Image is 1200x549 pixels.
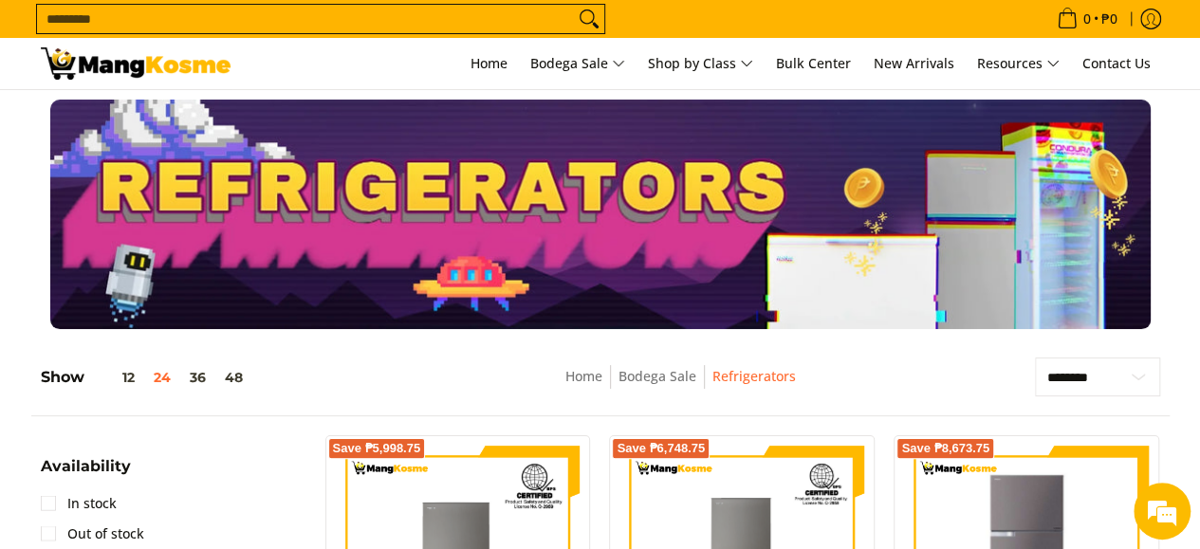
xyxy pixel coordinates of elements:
[461,38,517,89] a: Home
[41,519,144,549] a: Out of stock
[648,52,753,76] span: Shop by Class
[41,47,231,80] img: Bodega Sale Refrigerator l Mang Kosme: Home Appliances Warehouse Sale | Page 2
[874,54,954,72] span: New Arrivals
[249,38,1160,89] nav: Main Menu
[618,367,696,385] a: Bodega Sale
[617,443,705,454] span: Save ₱6,748.75
[432,365,929,408] nav: Breadcrumbs
[574,5,604,33] button: Search
[144,370,180,385] button: 24
[215,370,252,385] button: 48
[41,488,117,519] a: In stock
[901,443,989,454] span: Save ₱8,673.75
[712,367,796,385] a: Refrigerators
[638,38,763,89] a: Shop by Class
[968,38,1069,89] a: Resources
[977,52,1060,76] span: Resources
[530,52,625,76] span: Bodega Sale
[180,370,215,385] button: 36
[1073,38,1160,89] a: Contact Us
[766,38,860,89] a: Bulk Center
[776,54,851,72] span: Bulk Center
[565,367,602,385] a: Home
[864,38,964,89] a: New Arrivals
[521,38,635,89] a: Bodega Sale
[471,54,508,72] span: Home
[1080,12,1094,26] span: 0
[1051,9,1123,29] span: •
[84,370,144,385] button: 12
[41,368,252,387] h5: Show
[1082,54,1151,72] span: Contact Us
[1098,12,1120,26] span: ₱0
[333,443,421,454] span: Save ₱5,998.75
[41,459,131,488] summary: Open
[41,459,131,474] span: Availability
